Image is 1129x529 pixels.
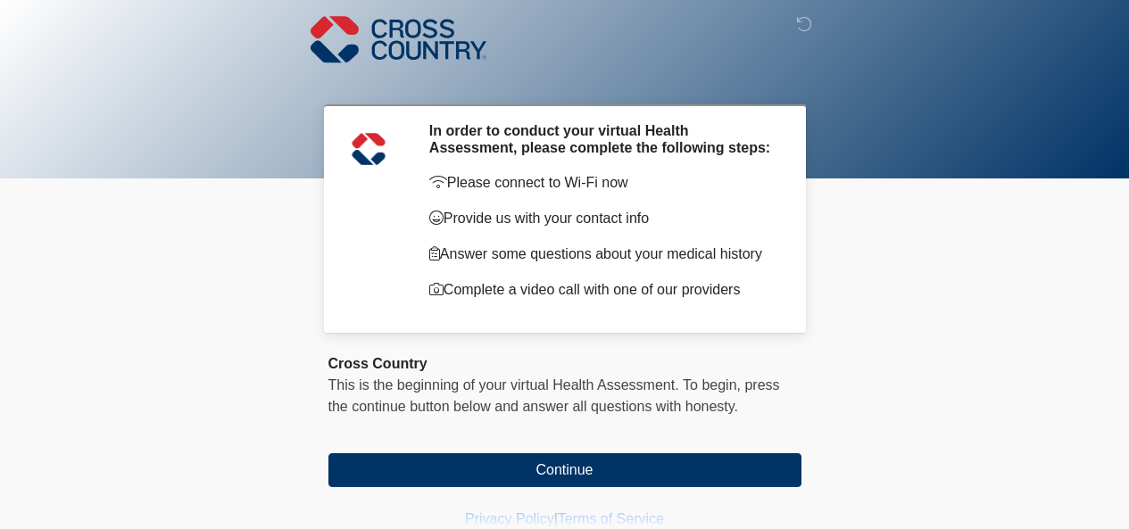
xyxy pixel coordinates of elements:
p: Answer some questions about your medical history [429,244,775,265]
h1: ‎ ‎ ‎ [315,64,815,97]
button: Continue [328,453,801,487]
a: | [554,511,558,526]
img: Agent Avatar [342,122,395,176]
span: This is the beginning of your virtual Health Assessment. [328,377,679,393]
h2: In order to conduct your virtual Health Assessment, please complete the following steps: [429,122,775,156]
span: press the continue button below and answer all questions with honesty. [328,377,780,414]
p: Provide us with your contact info [429,208,775,229]
p: Complete a video call with one of our providers [429,279,775,301]
div: Cross Country [328,353,801,375]
a: Terms of Service [558,511,664,526]
span: To begin, [683,377,744,393]
img: Cross Country Logo [311,13,487,65]
a: Privacy Policy [465,511,554,526]
p: Please connect to Wi-Fi now [429,172,775,194]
